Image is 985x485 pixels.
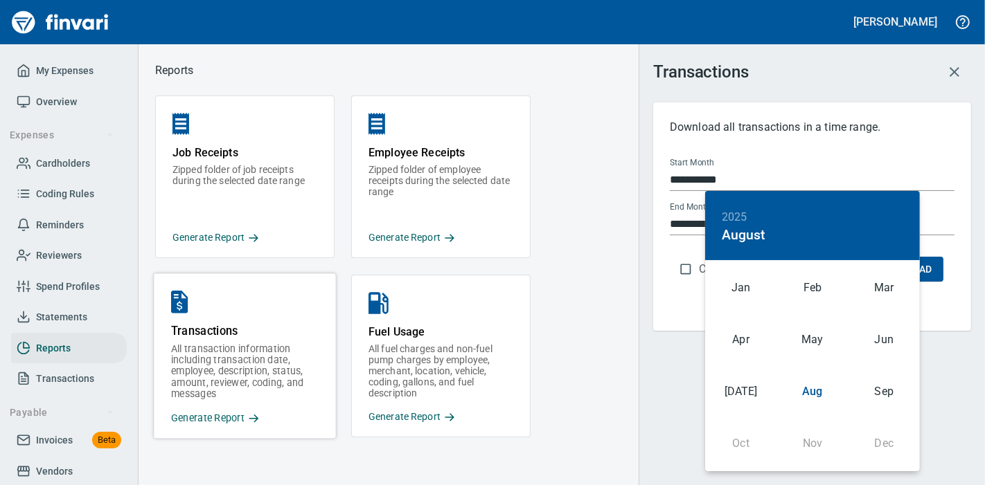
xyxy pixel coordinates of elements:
[849,262,920,314] div: Mar
[777,314,848,366] div: May
[777,262,848,314] div: Feb
[777,366,848,418] div: Aug
[705,314,777,366] div: Apr
[705,366,777,418] div: [DATE]
[849,366,920,418] div: Sep
[722,208,747,227] button: 2025
[849,314,920,366] div: Jun
[722,227,765,244] button: August
[705,262,777,314] div: Jan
